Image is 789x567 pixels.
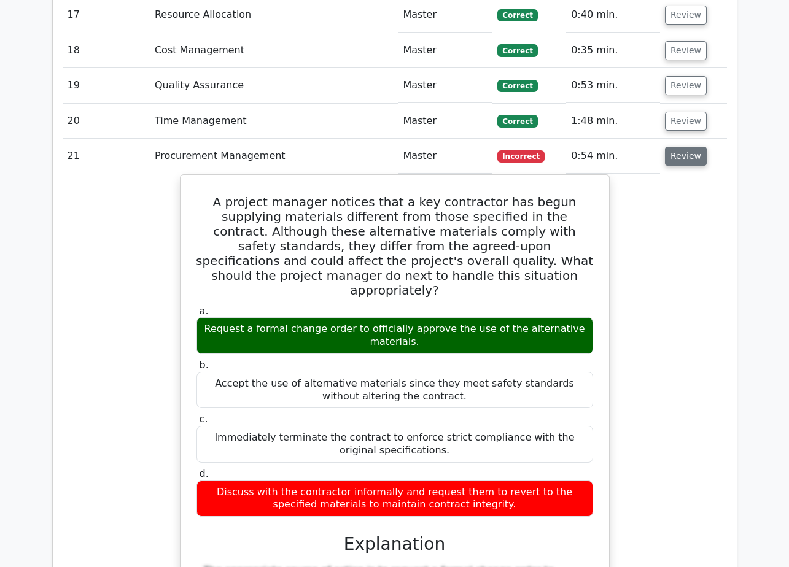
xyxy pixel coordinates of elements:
[150,33,398,68] td: Cost Management
[195,195,594,298] h5: A project manager notices that a key contractor has begun supplying materials different from thos...
[63,68,150,103] td: 19
[497,80,537,92] span: Correct
[497,115,537,127] span: Correct
[566,33,660,68] td: 0:35 min.
[497,44,537,56] span: Correct
[497,9,537,21] span: Correct
[566,68,660,103] td: 0:53 min.
[665,147,707,166] button: Review
[398,68,492,103] td: Master
[665,41,707,60] button: Review
[398,104,492,139] td: Master
[200,359,209,371] span: b.
[665,76,707,95] button: Review
[566,139,660,174] td: 0:54 min.
[665,6,707,25] button: Review
[204,534,586,555] h3: Explanation
[150,104,398,139] td: Time Management
[63,104,150,139] td: 20
[196,480,593,517] div: Discuss with the contractor informally and request them to revert to the specified materials to m...
[63,139,150,174] td: 21
[200,468,209,479] span: d.
[63,33,150,68] td: 18
[196,372,593,409] div: Accept the use of alternative materials since they meet safety standards without altering the con...
[200,413,208,425] span: c.
[196,317,593,354] div: Request a formal change order to officially approve the use of the alternative materials.
[200,305,209,317] span: a.
[398,33,492,68] td: Master
[150,68,398,103] td: Quality Assurance
[150,139,398,174] td: Procurement Management
[196,426,593,463] div: Immediately terminate the contract to enforce strict compliance with the original specifications.
[665,112,707,131] button: Review
[398,139,492,174] td: Master
[497,150,545,163] span: Incorrect
[566,104,660,139] td: 1:48 min.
